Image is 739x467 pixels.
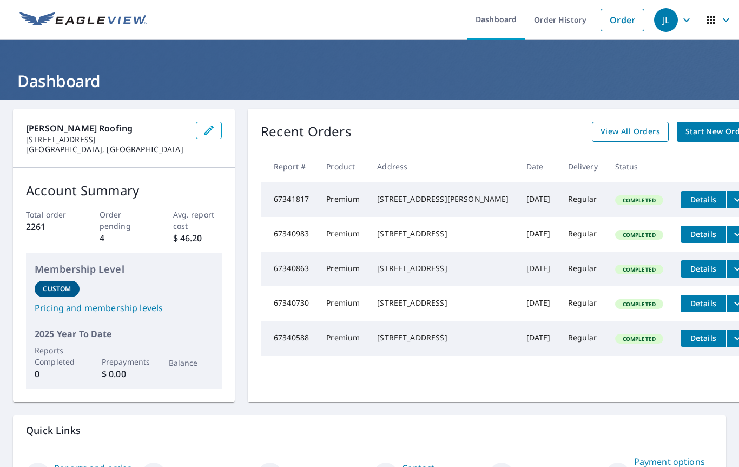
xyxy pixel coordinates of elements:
[616,266,662,273] span: Completed
[616,300,662,308] span: Completed
[616,335,662,343] span: Completed
[687,333,720,343] span: Details
[559,182,606,217] td: Regular
[261,217,318,252] td: 67340983
[26,220,75,233] p: 2261
[26,181,222,200] p: Account Summary
[173,209,222,232] p: Avg. report cost
[26,424,713,437] p: Quick Links
[261,321,318,356] td: 67340588
[654,8,678,32] div: JL
[559,286,606,321] td: Regular
[559,150,606,182] th: Delivery
[592,122,669,142] a: View All Orders
[559,217,606,252] td: Regular
[377,194,509,205] div: [STREET_ADDRESS][PERSON_NAME]
[102,356,147,367] p: Prepayments
[26,209,75,220] p: Total order
[687,194,720,205] span: Details
[261,122,352,142] p: Recent Orders
[616,196,662,204] span: Completed
[318,217,368,252] td: Premium
[377,298,509,308] div: [STREET_ADDRESS]
[318,252,368,286] td: Premium
[601,125,660,139] span: View All Orders
[518,321,559,356] td: [DATE]
[35,327,213,340] p: 2025 Year To Date
[318,321,368,356] td: Premium
[518,286,559,321] td: [DATE]
[616,231,662,239] span: Completed
[681,295,726,312] button: detailsBtn-67340730
[606,150,672,182] th: Status
[13,70,726,92] h1: Dashboard
[687,264,720,274] span: Details
[102,367,147,380] p: $ 0.00
[681,191,726,208] button: detailsBtn-67341817
[43,284,71,294] p: Custom
[377,228,509,239] div: [STREET_ADDRESS]
[19,12,147,28] img: EV Logo
[318,182,368,217] td: Premium
[518,252,559,286] td: [DATE]
[100,209,149,232] p: Order pending
[318,150,368,182] th: Product
[35,262,213,277] p: Membership Level
[687,298,720,308] span: Details
[173,232,222,245] p: $ 46.20
[26,144,187,154] p: [GEOGRAPHIC_DATA], [GEOGRAPHIC_DATA]
[100,232,149,245] p: 4
[687,229,720,239] span: Details
[601,9,644,31] a: Order
[261,286,318,321] td: 67340730
[261,150,318,182] th: Report #
[559,321,606,356] td: Regular
[681,260,726,278] button: detailsBtn-67340863
[518,182,559,217] td: [DATE]
[261,182,318,217] td: 67341817
[681,330,726,347] button: detailsBtn-67340588
[518,150,559,182] th: Date
[318,286,368,321] td: Premium
[368,150,517,182] th: Address
[35,301,213,314] a: Pricing and membership levels
[681,226,726,243] button: detailsBtn-67340983
[26,135,187,144] p: [STREET_ADDRESS]
[35,367,80,380] p: 0
[261,252,318,286] td: 67340863
[559,252,606,286] td: Regular
[377,263,509,274] div: [STREET_ADDRESS]
[377,332,509,343] div: [STREET_ADDRESS]
[26,122,187,135] p: [PERSON_NAME] Roofing
[169,357,214,369] p: Balance
[518,217,559,252] td: [DATE]
[35,345,80,367] p: Reports Completed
